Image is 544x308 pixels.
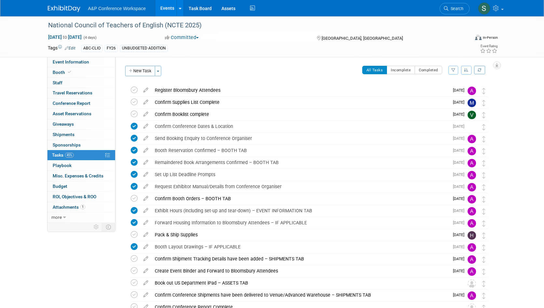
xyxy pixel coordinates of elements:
img: Amanda Oney [468,243,476,252]
div: Confirm Conference Shipments have been delivered to Venue/Advanced Warehouse – SHIPMENTS TAB [152,289,449,301]
img: Amanda Oney [468,147,476,155]
span: Conference Report [53,101,90,106]
span: Staff [53,80,62,85]
i: Move task [482,232,485,239]
i: Move task [482,88,485,94]
div: Remaindered Book Arrangements Confirmed – BOOTH TAB [152,157,449,168]
img: Amanda Oney [468,195,476,203]
td: Toggle Event Tabs [102,223,115,231]
img: Amanda Oney [468,183,476,191]
span: Tasks [52,152,74,158]
a: Travel Reservations [47,88,115,98]
a: edit [140,208,152,214]
i: Move task [482,208,485,215]
span: [DATE] [DATE] [48,34,82,40]
div: Exhibit Hours (including set-up and tear-down) – EVENT INFORMATION TAB [152,205,449,216]
span: [DATE] [453,293,468,297]
img: Amanda Oney [468,219,476,228]
a: Playbook [47,161,115,171]
a: edit [140,268,152,274]
span: A&P Conference Workspace [88,6,146,11]
i: Move task [482,257,485,263]
i: Move task [482,100,485,106]
i: Move task [482,184,485,190]
span: [DATE] [453,184,468,189]
a: Edit [65,46,75,50]
i: Move task [482,148,485,154]
td: Tags [48,45,75,52]
img: Unassigned [468,279,476,288]
span: [DATE] [453,257,468,261]
span: Sponsorships [53,142,81,147]
a: edit [140,184,152,189]
i: Move task [482,293,485,299]
a: Attachments1 [47,202,115,212]
img: Samantha Klein [478,2,490,15]
i: Move task [482,281,485,287]
button: Incomplete [387,66,415,74]
div: UNBUDGETED ADDITION [120,45,168,52]
div: Confirm Shipment Tracking Details have been added – SHIPMENTS TAB [152,253,449,264]
span: to [62,35,68,40]
div: Event Rating [480,45,498,48]
a: edit [140,292,152,298]
div: In-Person [483,35,498,40]
a: Staff [47,78,115,88]
a: ROI, Objectives & ROO [47,192,115,202]
img: Amanda Oney [468,171,476,179]
span: [DATE] [453,160,468,165]
div: National Council of Teachers of English (NCTE 2025) [46,20,460,31]
a: edit [140,147,152,153]
a: Event Information [47,57,115,67]
span: Asset Reservations [53,111,91,116]
img: Amanda Oney [468,159,476,167]
i: Move task [482,196,485,203]
img: Amanda Oney [468,291,476,300]
a: Shipments [47,130,115,140]
span: [DATE] [453,172,468,177]
span: Playbook [53,163,72,168]
img: Format-Inperson.png [475,35,482,40]
i: Move task [482,269,485,275]
div: Pack & Ship Supplies [152,229,449,240]
img: Mark Strong [468,99,476,107]
a: edit [140,244,152,250]
div: Register Bloomsbury Attendees [152,85,449,96]
a: edit [140,111,152,117]
a: Search [440,3,470,14]
div: Book out US Department iPad – ASSETS TAB [152,277,455,288]
div: FY26 [105,45,118,52]
span: Search [448,6,463,11]
div: ABC-CLIO [81,45,102,52]
i: Move task [482,160,485,166]
span: (4 days) [83,35,97,40]
i: Move task [482,112,485,118]
span: ROI, Objectives & ROO [53,194,96,199]
span: [DATE] [453,88,468,92]
a: Giveaways [47,119,115,129]
div: Confirm Booth Orders – BOOTH TAB [152,193,449,204]
div: Confirm Supplies List Complete [152,97,449,108]
a: edit [140,196,152,202]
span: [DATE] [453,232,468,237]
img: Hannah Siegel [468,231,476,240]
i: Move task [482,124,485,130]
div: Booth Reservation Confirmed – BOOTH TAB [152,145,449,156]
span: [DATE] [453,124,468,129]
span: Attachments [53,204,85,210]
span: Travel Reservations [53,90,92,95]
a: edit [140,220,152,226]
div: Event Format [431,34,498,44]
a: edit [140,172,152,177]
a: Refresh [474,66,485,74]
span: Giveaways [53,121,74,127]
span: [DATE] [453,220,468,225]
div: Confirm Booklist complete [152,109,449,120]
span: [DATE] [453,245,468,249]
span: 45% [65,153,74,158]
a: edit [140,232,152,238]
div: Confirm Conference Dates & Location [152,121,449,132]
i: Move task [482,245,485,251]
td: Personalize Event Tab Strip [91,223,102,231]
span: Shipments [53,132,74,137]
